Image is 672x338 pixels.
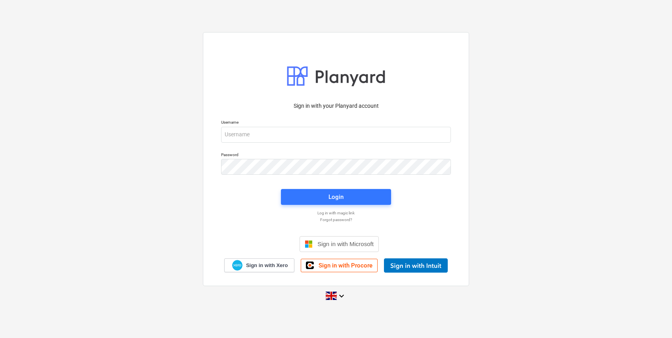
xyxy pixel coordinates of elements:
a: Sign in with Procore [301,259,378,272]
p: Sign in with your Planyard account [221,102,451,110]
button: Login [281,189,391,205]
img: Microsoft logo [305,240,313,248]
i: keyboard_arrow_down [337,291,346,301]
span: Sign in with Xero [246,262,288,269]
a: Log in with magic link [217,210,455,216]
span: Sign in with Procore [319,262,372,269]
a: Forgot password? [217,217,455,222]
p: Password [221,152,451,159]
div: Login [328,192,344,202]
span: Sign in with Microsoft [317,241,374,247]
img: Xero logo [232,260,242,271]
input: Username [221,127,451,143]
p: Username [221,120,451,126]
a: Sign in with Xero [224,258,295,272]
